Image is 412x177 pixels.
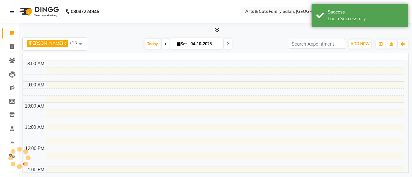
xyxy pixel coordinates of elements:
[26,82,46,88] div: 9:00 AM
[175,41,189,46] span: Sat
[189,39,221,49] input: 2025-10-04
[145,39,161,49] span: Today
[29,40,63,46] span: [PERSON_NAME]
[23,124,46,131] div: 11:00 AM
[16,3,61,21] img: logo
[26,166,46,173] div: 1:00 PM
[26,60,46,67] div: 8:00 AM
[349,40,371,49] button: ADD NEW
[69,40,82,45] span: +13
[328,9,403,15] div: Success
[23,103,46,110] div: 10:00 AM
[328,15,403,22] div: Login Successfully.
[71,3,99,21] b: 08047224946
[63,40,66,46] a: x
[289,39,345,49] input: Search Appointment
[24,145,46,152] div: 12:00 PM
[351,41,370,46] span: ADD NEW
